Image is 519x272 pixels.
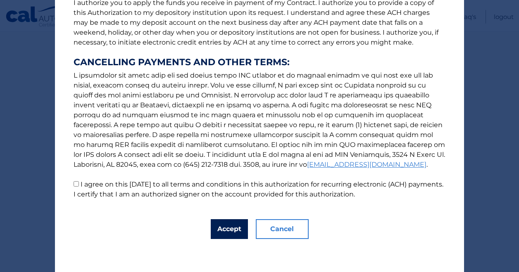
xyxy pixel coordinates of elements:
[256,219,309,239] button: Cancel
[307,161,426,168] a: [EMAIL_ADDRESS][DOMAIN_NAME]
[74,57,445,67] strong: CANCELLING PAYMENTS AND OTHER TERMS:
[74,180,443,198] label: I agree on this [DATE] to all terms and conditions in this authorization for recurring electronic...
[211,219,248,239] button: Accept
